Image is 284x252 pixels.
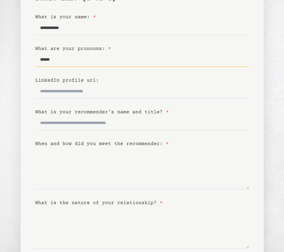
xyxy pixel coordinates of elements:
[35,14,96,20] label: What is your name:
[35,200,163,206] label: What is the nature of your relationship?
[35,78,99,83] label: LinkedIn profile url:
[35,109,169,115] label: What is your recommender’s name and title?
[35,141,169,147] label: When and how did you meet the recommender:
[35,46,111,51] label: What are your pronouns:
